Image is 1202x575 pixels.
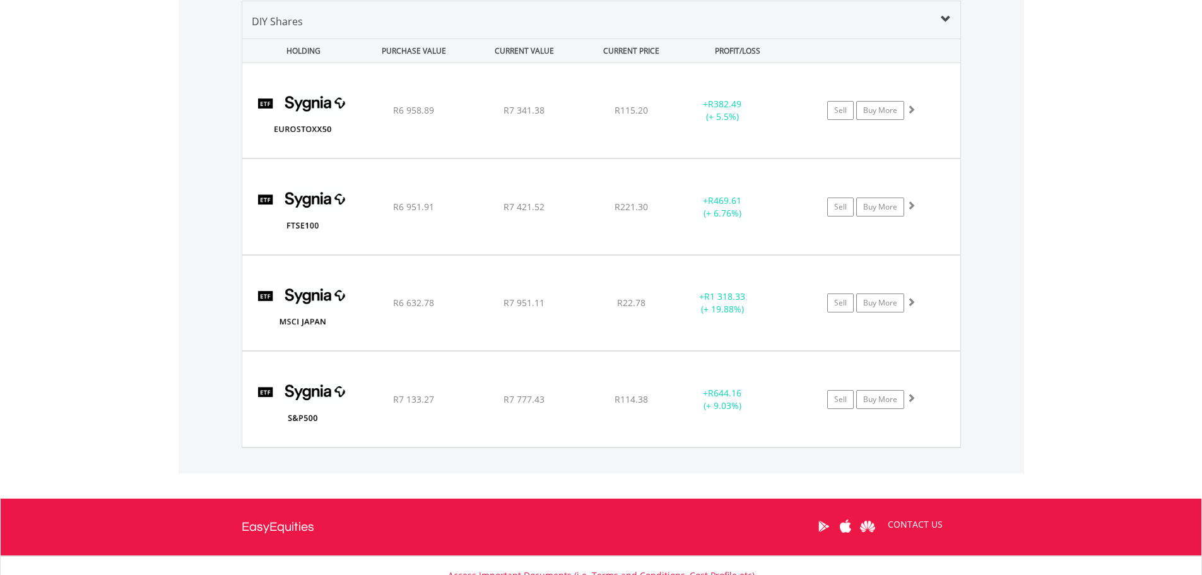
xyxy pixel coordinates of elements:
[393,393,434,405] span: R7 133.27
[393,201,434,213] span: R6 951.91
[835,507,857,546] a: Apple
[580,39,681,62] div: CURRENT PRICE
[856,198,904,216] a: Buy More
[827,198,854,216] a: Sell
[675,194,770,220] div: + (+ 6.76%)
[856,293,904,312] a: Buy More
[393,104,434,116] span: R6 958.89
[827,390,854,409] a: Sell
[249,367,357,443] img: EQU.ZA.SYG500.png
[708,387,741,399] span: R644.16
[684,39,792,62] div: PROFIT/LOSS
[249,79,357,155] img: EQU.ZA.SYGEU.png
[856,390,904,409] a: Buy More
[471,39,579,62] div: CURRENT VALUE
[249,271,357,347] img: EQU.ZA.SYGJP.png
[615,393,648,405] span: R114.38
[827,293,854,312] a: Sell
[856,101,904,120] a: Buy More
[708,194,741,206] span: R469.61
[675,387,770,412] div: + (+ 9.03%)
[615,104,648,116] span: R115.20
[675,290,770,316] div: + (+ 19.88%)
[243,39,358,62] div: HOLDING
[827,101,854,120] a: Sell
[504,393,545,405] span: R7 777.43
[675,98,770,123] div: + (+ 5.5%)
[249,175,357,251] img: EQU.ZA.SYGUK.png
[617,297,645,309] span: R22.78
[704,290,745,302] span: R1 318.33
[242,499,314,555] a: EasyEquities
[504,104,545,116] span: R7 341.38
[857,507,879,546] a: Huawei
[252,15,303,28] span: DIY Shares
[708,98,741,110] span: R382.49
[615,201,648,213] span: R221.30
[813,507,835,546] a: Google Play
[504,201,545,213] span: R7 421.52
[879,507,952,542] a: CONTACT US
[360,39,468,62] div: PURCHASE VALUE
[393,297,434,309] span: R6 632.78
[504,297,545,309] span: R7 951.11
